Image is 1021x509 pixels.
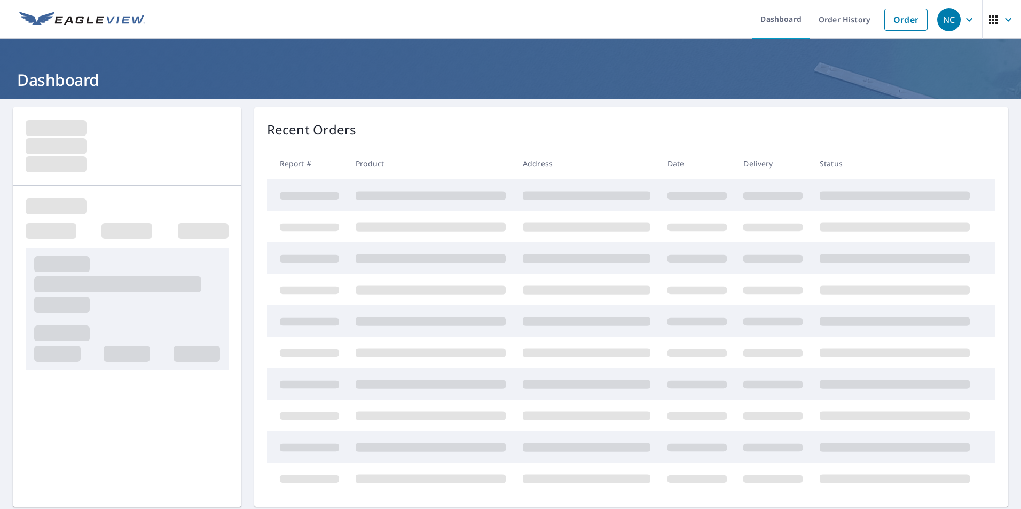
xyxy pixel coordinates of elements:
a: Order [884,9,928,31]
h1: Dashboard [13,69,1008,91]
p: Recent Orders [267,120,357,139]
th: Address [514,148,659,179]
div: NC [937,8,961,31]
th: Delivery [735,148,811,179]
th: Date [659,148,735,179]
th: Report # [267,148,348,179]
th: Product [347,148,514,179]
th: Status [811,148,978,179]
img: EV Logo [19,12,145,28]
